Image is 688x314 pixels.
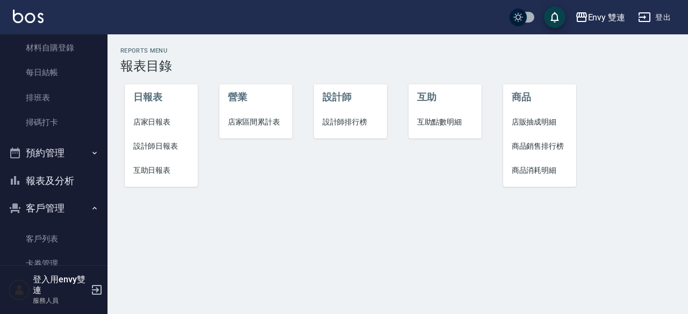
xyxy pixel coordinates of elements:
a: 互助日報表 [125,158,198,182]
span: 商品銷售排行榜 [512,141,568,152]
span: 店家日報表 [133,116,190,128]
h5: 登入用envy雙連 [33,274,88,296]
a: 材料自購登錄 [4,35,103,60]
h3: 報表目錄 [120,59,675,74]
button: Envy 雙連 [571,6,630,28]
button: save [544,6,565,28]
button: 預約管理 [4,139,103,167]
span: 商品消耗明細 [512,165,568,176]
a: 商品消耗明細 [503,158,577,182]
img: Logo [13,10,44,23]
span: 互助日報表 [133,165,190,176]
a: 客戶列表 [4,227,103,251]
li: 商品 [503,84,577,110]
span: 互助點數明細 [417,116,474,128]
a: 設計師日報表 [125,134,198,158]
a: 店家日報表 [125,110,198,134]
a: 排班表 [4,85,103,110]
a: 商品銷售排行榜 [503,134,577,158]
a: 店販抽成明細 [503,110,577,134]
a: 卡券管理 [4,251,103,276]
li: 互助 [408,84,482,110]
a: 設計師排行榜 [314,110,388,134]
img: Person [9,279,30,301]
a: 店家區間累計表 [219,110,293,134]
div: Envy 雙連 [588,11,626,24]
li: 日報表 [125,84,198,110]
a: 掃碼打卡 [4,110,103,135]
span: 店家區間累計表 [228,116,284,128]
span: 設計師排行榜 [322,116,379,128]
button: 登出 [634,8,675,27]
a: 互助點數明細 [408,110,482,134]
button: 客戶管理 [4,194,103,222]
button: 報表及分析 [4,167,103,195]
span: 店販抽成明細 [512,116,568,128]
h2: Reports Menu [120,47,675,54]
li: 設計師 [314,84,388,110]
span: 設計師日報表 [133,141,190,152]
a: 每日結帳 [4,60,103,85]
p: 服務人員 [33,296,88,305]
li: 營業 [219,84,293,110]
